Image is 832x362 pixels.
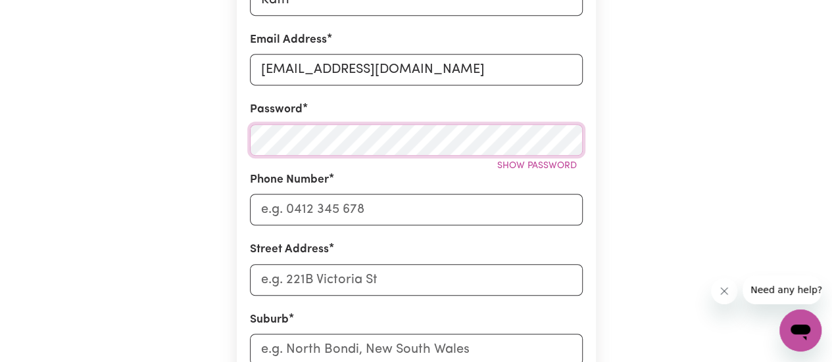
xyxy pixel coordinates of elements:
label: Street Address [250,241,329,258]
iframe: Message from company [743,275,821,304]
input: e.g. 221B Victoria St [250,264,583,296]
input: e.g. daniela.d88@gmail.com [250,54,583,85]
label: Phone Number [250,171,329,189]
span: Need any help? [8,9,80,20]
input: e.g. 0412 345 678 [250,194,583,225]
label: Suburb [250,311,289,328]
iframe: Button to launch messaging window [779,309,821,351]
button: Show password [491,156,583,176]
span: Show password [497,161,577,171]
label: Password [250,101,303,118]
iframe: Close message [711,278,737,304]
label: Email Address [250,32,327,49]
